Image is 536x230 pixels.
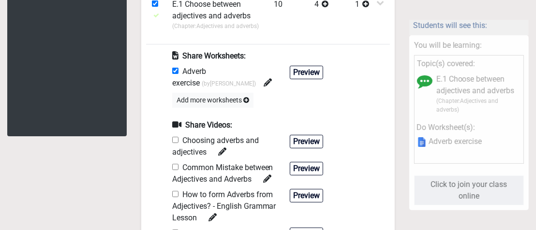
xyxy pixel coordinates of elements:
label: Adverb exercise [429,138,482,145]
span: (by [PERSON_NAME] ) [202,80,256,87]
button: Click to join your class online [414,175,524,205]
div: Common Mistake between Adjectives and Adverbs [172,162,283,185]
p: (Chapter: Adjectives and adverbs ) [436,97,521,114]
label: Share Videos: [172,119,232,131]
div: How to form Adverbs from Adjectives? - English Grammar Lesson [172,189,283,224]
label: Students will see this: [413,19,487,31]
label: E.1 Choose between adjectives and adverbs [436,73,521,97]
button: Add more worksheets [172,93,253,108]
img: data:image/png;base64,iVBORw0KGgoAAAANSUhEUgAAAgAAAAIACAYAAAD0eNT6AAAABHNCSVQICAgIfAhkiAAAAAlwSFl... [417,137,427,147]
div: Choosing adverbs and adjectives [172,135,283,158]
button: Preview [290,66,323,79]
button: Preview [290,135,323,148]
label: Do Worksheet(s): [417,122,476,133]
p: (Chapter: Adjectives and adverbs ) [172,22,262,30]
label: Topic(s) covered: [417,58,476,70]
button: Preview [290,189,323,202]
div: Adverb exercise [172,66,283,89]
button: Preview [290,162,323,175]
label: Share Worksheets: [172,50,246,62]
label: You will be learning: [414,40,482,51]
